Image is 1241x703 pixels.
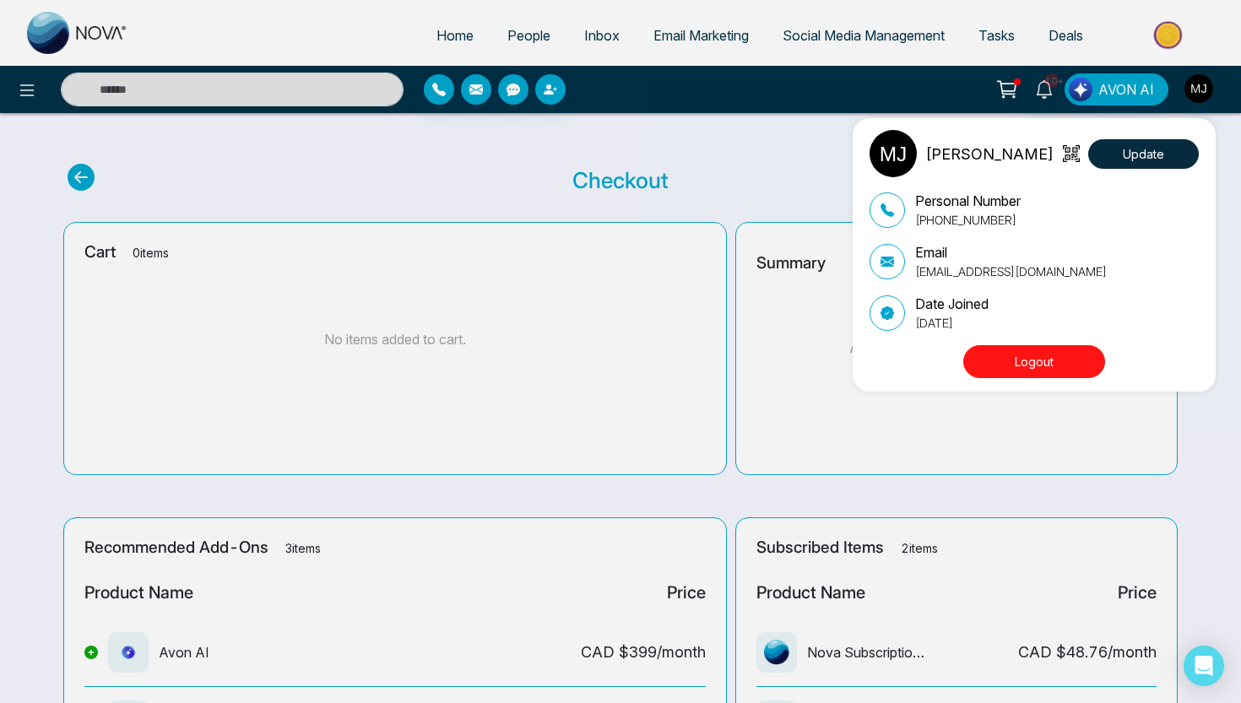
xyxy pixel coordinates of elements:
p: Personal Number [915,191,1021,211]
button: Update [1088,139,1199,169]
div: Open Intercom Messenger [1184,646,1224,686]
p: Date Joined [915,294,989,314]
p: [DATE] [915,314,989,332]
p: Email [915,242,1107,262]
p: [PERSON_NAME] [925,143,1054,165]
p: [PHONE_NUMBER] [915,211,1021,229]
button: Logout [963,345,1105,378]
p: [EMAIL_ADDRESS][DOMAIN_NAME] [915,262,1107,280]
